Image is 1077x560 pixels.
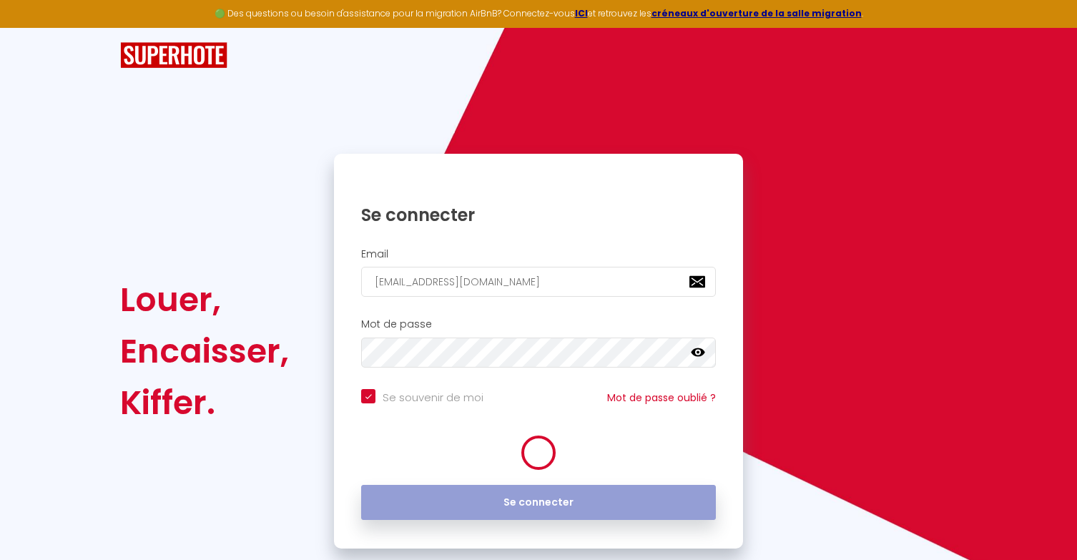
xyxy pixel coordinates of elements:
div: Louer, [120,274,289,325]
img: SuperHote logo [120,42,227,69]
button: Se connecter [361,485,716,521]
a: ICI [575,7,588,19]
div: Kiffer. [120,377,289,428]
div: Encaisser, [120,325,289,377]
h1: Se connecter [361,204,716,226]
h2: Email [361,248,716,260]
a: créneaux d'ouverture de la salle migration [651,7,862,19]
input: Ton Email [361,267,716,297]
a: Mot de passe oublié ? [607,390,716,405]
h2: Mot de passe [361,318,716,330]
